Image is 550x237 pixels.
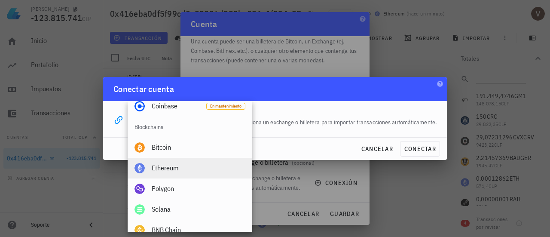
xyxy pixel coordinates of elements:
div: Ethereum [152,164,245,172]
button: cancelar [357,141,397,157]
div: Coinbase [152,102,199,110]
div: BNB Chain [152,226,245,234]
div: Polygon [152,185,245,193]
span: En mantenimiento [210,103,241,109]
div: Solana [152,205,245,213]
button: conectar [400,141,440,157]
div: Bitcoin [152,143,245,151]
div: Blockchains [128,117,252,137]
span: cancelar [361,145,393,153]
span: conectar [404,145,436,153]
div: Selecciona un exchange o billetera para importar transacciones automáticamente. [220,112,442,132]
div: Conectar cuenta [113,82,174,96]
